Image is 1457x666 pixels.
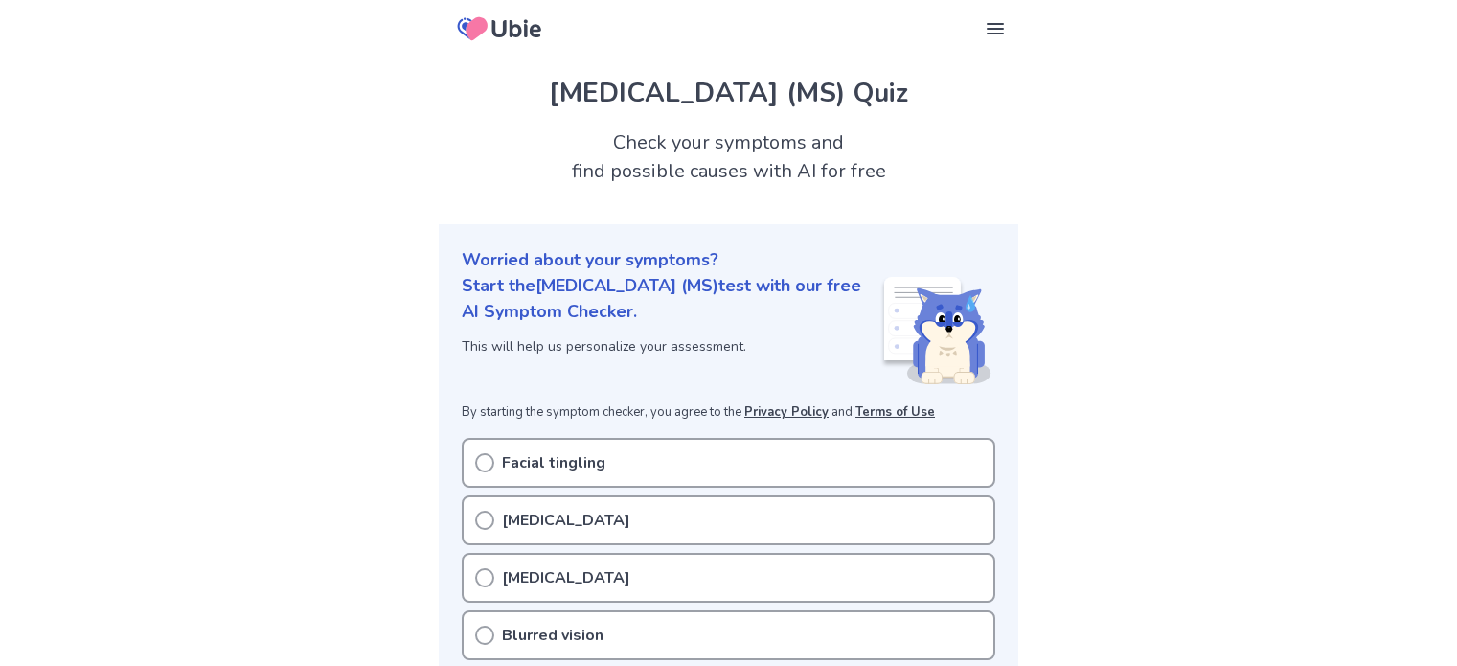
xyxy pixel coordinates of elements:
img: Shiba [880,277,991,384]
p: This will help us personalize your assessment. [462,336,880,356]
p: Facial tingling [502,451,605,474]
h1: [MEDICAL_DATA] (MS) Quiz [462,73,995,113]
p: [MEDICAL_DATA] [502,509,630,532]
p: By starting the symptom checker, you agree to the and [462,403,995,423]
a: Terms of Use [855,403,935,421]
p: Start the [MEDICAL_DATA] (MS) test with our free AI Symptom Checker. [462,273,880,325]
p: Blurred vision [502,624,603,647]
a: Privacy Policy [744,403,829,421]
p: Worried about your symptoms? [462,247,995,273]
p: [MEDICAL_DATA] [502,566,630,589]
h2: Check your symptoms and find possible causes with AI for free [439,128,1018,186]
